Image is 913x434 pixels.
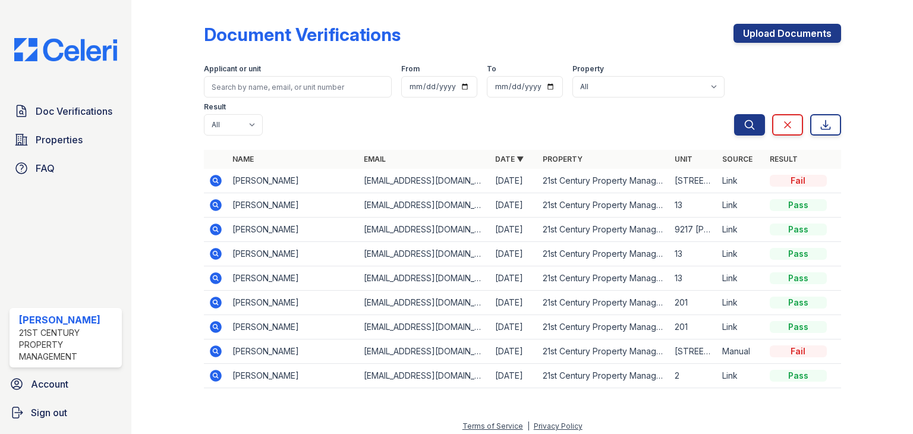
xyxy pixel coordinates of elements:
[5,38,127,61] img: CE_Logo_Blue-a8612792a0a2168367f1c8372b55b34899dd931a85d93a1a3d3e32e68fde9ad4.png
[228,291,359,315] td: [PERSON_NAME]
[228,364,359,388] td: [PERSON_NAME]
[538,169,669,193] td: 21st Century Property Management - [GEOGRAPHIC_DATA]
[36,161,55,175] span: FAQ
[10,156,122,180] a: FAQ
[670,339,717,364] td: [STREET_ADDRESS]
[543,155,583,163] a: Property
[228,218,359,242] td: [PERSON_NAME]
[717,364,765,388] td: Link
[462,422,523,430] a: Terms of Service
[670,218,717,242] td: 9217 [PERSON_NAME]
[670,242,717,266] td: 13
[204,76,392,98] input: Search by name, email, or unit number
[490,364,538,388] td: [DATE]
[770,297,827,309] div: Pass
[490,218,538,242] td: [DATE]
[204,102,226,112] label: Result
[36,104,112,118] span: Doc Verifications
[717,242,765,266] td: Link
[359,291,490,315] td: [EMAIL_ADDRESS][DOMAIN_NAME]
[670,364,717,388] td: 2
[670,291,717,315] td: 201
[717,218,765,242] td: Link
[204,64,261,74] label: Applicant or unit
[359,218,490,242] td: [EMAIL_ADDRESS][DOMAIN_NAME]
[232,155,254,163] a: Name
[490,266,538,291] td: [DATE]
[10,128,122,152] a: Properties
[538,266,669,291] td: 21st Century Property Management - [GEOGRAPHIC_DATA]
[490,242,538,266] td: [DATE]
[770,370,827,382] div: Pass
[538,364,669,388] td: 21st Century Property Management - [GEOGRAPHIC_DATA]
[770,175,827,187] div: Fail
[31,405,67,420] span: Sign out
[228,193,359,218] td: [PERSON_NAME]
[770,248,827,260] div: Pass
[670,266,717,291] td: 13
[770,272,827,284] div: Pass
[228,169,359,193] td: [PERSON_NAME]
[717,169,765,193] td: Link
[770,224,827,235] div: Pass
[359,266,490,291] td: [EMAIL_ADDRESS][DOMAIN_NAME]
[19,313,117,327] div: [PERSON_NAME]
[228,315,359,339] td: [PERSON_NAME]
[359,364,490,388] td: [EMAIL_ADDRESS][DOMAIN_NAME]
[495,155,524,163] a: Date ▼
[5,372,127,396] a: Account
[670,169,717,193] td: [STREET_ADDRESS][PERSON_NAME]
[770,345,827,357] div: Fail
[490,169,538,193] td: [DATE]
[359,193,490,218] td: [EMAIL_ADDRESS][DOMAIN_NAME]
[717,266,765,291] td: Link
[534,422,583,430] a: Privacy Policy
[538,242,669,266] td: 21st Century Property Management - [GEOGRAPHIC_DATA]
[722,155,753,163] a: Source
[31,377,68,391] span: Account
[770,199,827,211] div: Pass
[572,64,604,74] label: Property
[359,169,490,193] td: [EMAIL_ADDRESS][DOMAIN_NAME]
[717,339,765,364] td: Manual
[228,339,359,364] td: [PERSON_NAME]
[538,315,669,339] td: 21st Century Property Management - [GEOGRAPHIC_DATA]
[36,133,83,147] span: Properties
[717,193,765,218] td: Link
[670,315,717,339] td: 201
[204,24,401,45] div: Document Verifications
[359,242,490,266] td: [EMAIL_ADDRESS][DOMAIN_NAME]
[490,339,538,364] td: [DATE]
[228,266,359,291] td: [PERSON_NAME]
[359,339,490,364] td: [EMAIL_ADDRESS][DOMAIN_NAME]
[717,315,765,339] td: Link
[19,327,117,363] div: 21st Century Property Management
[490,193,538,218] td: [DATE]
[733,24,841,43] a: Upload Documents
[670,193,717,218] td: 13
[770,155,798,163] a: Result
[717,291,765,315] td: Link
[5,401,127,424] a: Sign out
[401,64,420,74] label: From
[538,291,669,315] td: 21st Century Property Management - [GEOGRAPHIC_DATA]
[538,218,669,242] td: 21st Century Property Management - [GEOGRAPHIC_DATA]
[359,315,490,339] td: [EMAIL_ADDRESS][DOMAIN_NAME]
[538,339,669,364] td: 21st Century Property Management - [GEOGRAPHIC_DATA]
[364,155,386,163] a: Email
[770,321,827,333] div: Pass
[487,64,496,74] label: To
[538,193,669,218] td: 21st Century Property Management - [GEOGRAPHIC_DATA]
[490,291,538,315] td: [DATE]
[10,99,122,123] a: Doc Verifications
[490,315,538,339] td: [DATE]
[527,422,530,430] div: |
[228,242,359,266] td: [PERSON_NAME]
[675,155,692,163] a: Unit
